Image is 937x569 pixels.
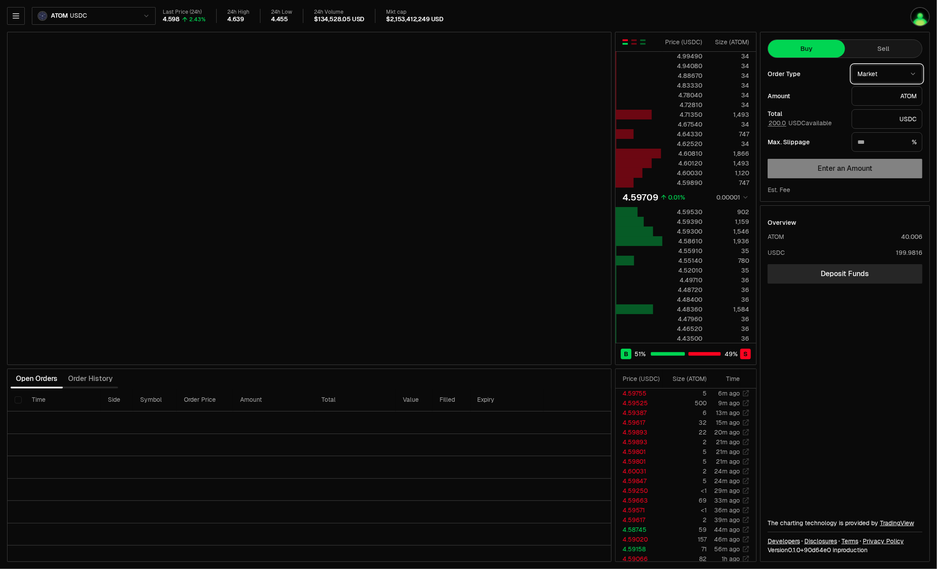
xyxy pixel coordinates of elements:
time: 29m ago [714,487,740,495]
td: 5 [663,388,707,398]
div: 4.71350 [663,110,702,119]
div: Time [714,374,740,383]
td: 4.59801 [616,447,663,457]
td: 4.59847 [616,476,663,486]
div: 4.72810 [663,100,702,109]
div: 36 [710,334,749,343]
time: 33m ago [714,496,740,504]
td: 2 [663,515,707,525]
button: Order History [63,370,118,388]
div: 902 [710,208,749,216]
td: 2 [663,437,707,447]
div: Max. Slippage [768,139,845,145]
th: Total [314,388,396,411]
div: 4.55910 [663,246,702,255]
div: 4.83330 [663,81,702,90]
div: 4.43500 [663,334,702,343]
td: 22 [663,427,707,437]
div: 24h Volume [314,9,364,15]
th: Filled [432,388,470,411]
td: 69 [663,496,707,505]
div: 4.55140 [663,256,702,265]
div: Price ( USDC ) [623,374,662,383]
div: ATOM [852,86,922,106]
th: Value [396,388,432,411]
img: ntrn [911,8,929,26]
td: 5 [663,476,707,486]
div: 34 [710,52,749,61]
div: 1,584 [710,305,749,314]
div: 1,159 [710,217,749,226]
div: 4.60120 [663,159,702,168]
div: 4.88670 [663,71,702,80]
td: 4.59755 [616,388,663,398]
div: 4.639 [227,15,244,23]
a: Disclosures [804,537,837,546]
div: 4.48400 [663,295,702,304]
div: 1,866 [710,149,749,158]
div: 199.9816 [896,248,922,257]
div: $2,153,412,249 USD [386,15,444,23]
a: Deposit Funds [768,264,922,284]
time: 46m ago [714,535,740,543]
div: 34 [710,62,749,70]
span: 90d64e0a1ffc4a47e39bc5baddb21423c64c2cb0 [804,546,831,554]
iframe: Financial Chart [8,32,611,365]
div: 4.598 [163,15,180,23]
div: 747 [710,178,749,187]
a: Privacy Policy [863,537,904,546]
time: 15m ago [716,419,740,427]
div: 0.01% [668,193,685,202]
td: <1 [663,505,707,515]
button: 200.0 [768,119,787,127]
span: 49 % [725,350,738,358]
td: 157 [663,534,707,544]
time: 56m ago [714,545,740,553]
div: 2.43% [189,16,206,23]
td: 4.59571 [616,505,663,515]
span: 51 % [635,350,646,358]
div: 4.59709 [623,191,658,204]
td: 4.59893 [616,437,663,447]
div: 4.60030 [663,169,702,177]
time: 9m ago [718,399,740,407]
div: Total [768,111,845,117]
div: % [852,132,922,152]
div: 4.64330 [663,130,702,138]
td: 2 [663,466,707,476]
div: Amount [768,93,845,99]
a: TradingView [880,519,914,527]
td: 4.59158 [616,544,663,554]
th: Symbol [133,388,177,411]
td: 4.59801 [616,457,663,466]
td: 5 [663,457,707,466]
div: 1,546 [710,227,749,236]
a: Terms [841,537,858,546]
time: 6m ago [718,389,740,397]
button: 0.00001 [714,192,749,203]
div: 35 [710,266,749,275]
div: 4.49710 [663,276,702,284]
td: 4.59663 [616,496,663,505]
a: Developers [768,537,800,546]
button: Select all [15,396,22,404]
td: 32 [663,418,707,427]
div: Est. Fee [768,185,790,194]
div: 34 [710,100,749,109]
button: Sell [845,40,922,58]
time: 24m ago [714,467,740,475]
div: 1,120 [710,169,749,177]
time: 21m ago [716,438,740,446]
div: 4.58610 [663,237,702,246]
div: 34 [710,71,749,80]
div: 4.59530 [663,208,702,216]
div: 36 [710,285,749,294]
time: 20m ago [714,428,740,436]
time: 13m ago [716,409,740,417]
div: 35 [710,246,749,255]
td: 6 [663,408,707,418]
div: Size ( ATOM ) [710,38,749,46]
td: 4.59387 [616,408,663,418]
div: Version 0.1.0 + in production [768,546,922,554]
button: Market [852,65,922,83]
